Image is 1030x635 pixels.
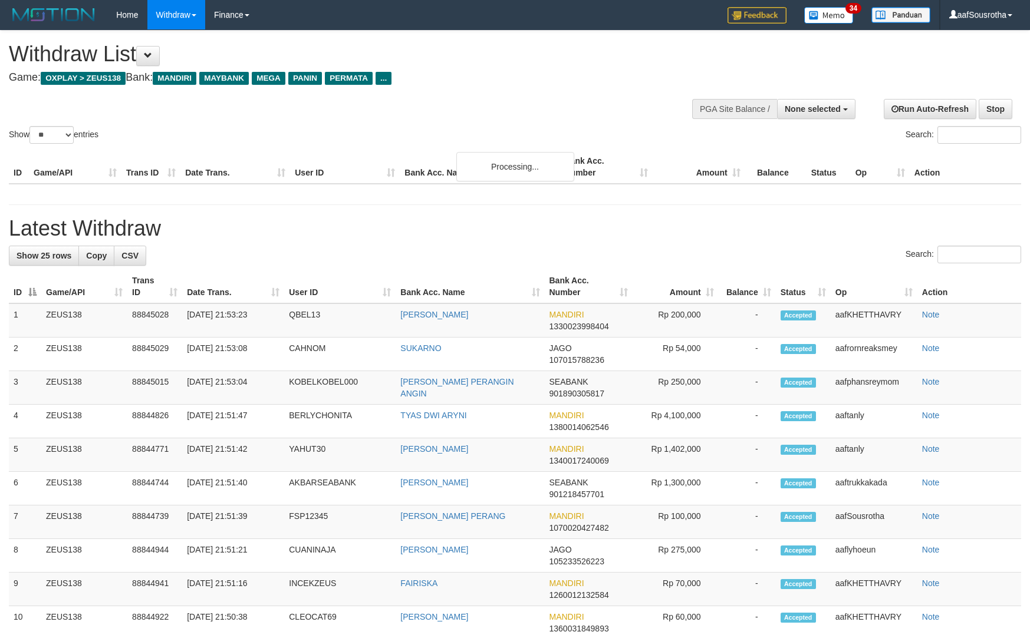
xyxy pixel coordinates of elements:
span: Copy 901218457701 to clipboard [549,490,604,499]
a: Run Auto-Refresh [884,99,976,119]
td: aaftrukkakada [831,472,917,505]
td: Rp 200,000 [633,303,719,338]
a: SUKARNO [400,343,441,353]
span: Copy 1380014062546 to clipboard [549,422,609,432]
img: Feedback.jpg [728,7,787,24]
td: - [719,539,776,573]
th: Status: activate to sort column ascending [776,270,831,303]
a: Note [922,444,940,454]
span: ... [376,72,391,85]
td: ZEUS138 [41,505,127,539]
span: CSV [121,251,139,260]
td: - [719,472,776,505]
td: - [719,405,776,438]
img: panduan.png [871,7,930,23]
a: [PERSON_NAME] [400,612,468,621]
th: User ID [290,150,400,184]
label: Show entries [9,126,98,144]
span: Accepted [781,478,816,488]
td: AKBARSEABANK [284,472,396,505]
td: Rp 1,402,000 [633,438,719,472]
td: 88845028 [127,303,182,338]
td: 5 [9,438,41,472]
span: MANDIRI [549,511,584,521]
td: ZEUS138 [41,371,127,405]
td: - [719,371,776,405]
span: Accepted [781,310,816,320]
td: Rp 250,000 [633,371,719,405]
td: 88844941 [127,573,182,606]
h4: Game: Bank: [9,72,675,84]
h1: Latest Withdraw [9,217,1021,240]
td: 8 [9,539,41,573]
td: 4 [9,405,41,438]
span: Accepted [781,344,816,354]
td: Rp 70,000 [633,573,719,606]
td: KOBELKOBEL000 [284,371,396,405]
td: aafphansreymom [831,371,917,405]
td: [DATE] 21:53:08 [182,338,284,371]
td: Rp 4,100,000 [633,405,719,438]
a: Note [922,545,940,554]
span: 34 [845,3,861,14]
th: Amount: activate to sort column ascending [633,270,719,303]
td: 1 [9,303,41,338]
img: MOTION_logo.png [9,6,98,24]
div: PGA Site Balance / [692,99,777,119]
span: None selected [785,104,841,114]
a: Note [922,377,940,386]
span: Copy 1070020427482 to clipboard [549,523,609,533]
th: ID: activate to sort column descending [9,270,41,303]
a: [PERSON_NAME] [400,310,468,319]
td: aafKHETTHAVRY [831,303,917,338]
span: MANDIRI [549,310,584,319]
span: Copy 1340017240069 to clipboard [549,456,609,465]
span: MAYBANK [199,72,249,85]
td: ZEUS138 [41,472,127,505]
td: aaftanly [831,405,917,438]
td: 3 [9,371,41,405]
select: Showentries [29,126,74,144]
td: ZEUS138 [41,338,127,371]
td: ZEUS138 [41,573,127,606]
td: 2 [9,338,41,371]
th: Game/API: activate to sort column ascending [41,270,127,303]
a: [PERSON_NAME] PERANG [400,511,505,521]
span: Accepted [781,411,816,421]
td: Rp 1,300,000 [633,472,719,505]
th: User ID: activate to sort column ascending [284,270,396,303]
a: Note [922,612,940,621]
span: MEGA [252,72,285,85]
th: Bank Acc. Name: activate to sort column ascending [396,270,544,303]
button: None selected [777,99,855,119]
span: Copy 105233526223 to clipboard [549,557,604,566]
th: Action [917,270,1021,303]
a: Show 25 rows [9,246,79,266]
td: [DATE] 21:51:47 [182,405,284,438]
span: Accepted [781,378,816,388]
td: CAHNOM [284,338,396,371]
td: [DATE] 21:51:42 [182,438,284,472]
a: Note [922,511,940,521]
span: SEABANK [549,478,588,487]
a: Note [922,343,940,353]
td: aafrornreaksmey [831,338,917,371]
td: 88844771 [127,438,182,472]
span: PERMATA [325,72,373,85]
input: Search: [937,246,1021,263]
span: Copy 107015788236 to clipboard [549,355,604,365]
th: Date Trans. [180,150,290,184]
th: Balance [745,150,807,184]
th: Bank Acc. Number: activate to sort column ascending [545,270,633,303]
label: Search: [906,126,1021,144]
td: 6 [9,472,41,505]
td: [DATE] 21:51:16 [182,573,284,606]
span: Copy 1360031849893 to clipboard [549,624,609,633]
div: Processing... [456,152,574,181]
a: Note [922,478,940,487]
td: [DATE] 21:51:39 [182,505,284,539]
img: Button%20Memo.svg [804,7,854,24]
td: FSP12345 [284,505,396,539]
td: QBEL13 [284,303,396,338]
th: Date Trans.: activate to sort column ascending [182,270,284,303]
